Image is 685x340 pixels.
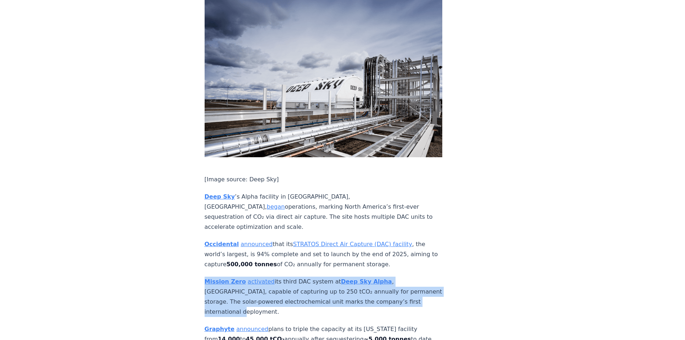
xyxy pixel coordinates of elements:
a: Graphyte [205,326,235,332]
p: ’s Alpha facility in [GEOGRAPHIC_DATA], [GEOGRAPHIC_DATA], operations, marking North America’s fi... [205,192,443,232]
a: Deep Sky Alpha [341,278,392,285]
a: STRATOS Direct Air Capture (DAC) facility [293,241,412,248]
p: [Image source: Deep Sky] [205,174,443,185]
a: Deep Sky [205,193,235,200]
a: Mission Zero [205,278,246,285]
a: announced [241,241,273,248]
strong: 500,000 tonnes [227,261,277,268]
a: activated [248,278,275,285]
p: that its , the world’s largest, is 94% complete and set to launch by the end of 2025, aiming to c... [205,239,443,269]
p: its third DAC system at , [GEOGRAPHIC_DATA], capable of capturing up to 250 tCO₂ annually for per... [205,277,443,317]
a: began [267,203,285,210]
a: announced [236,326,268,332]
a: Occidental [205,241,239,248]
